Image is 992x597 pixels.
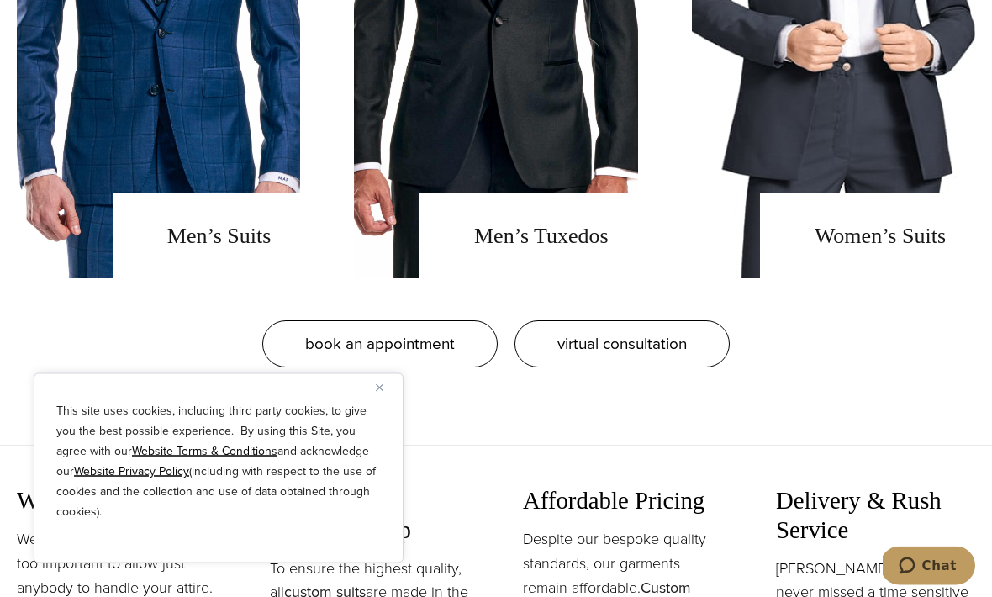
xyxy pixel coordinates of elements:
h3: Wedding Garments [17,487,216,516]
a: virtual consultation [514,321,730,368]
span: book an appointment [305,332,455,357]
img: Close [376,384,383,392]
h3: Affordable Pricing [523,487,722,516]
button: Close [376,378,396,398]
p: This site uses cookies, including third party cookies, to give you the best possible experience. ... [56,401,381,522]
a: Website Terms & Conditions [132,442,277,460]
h3: Delivery & Rush Service [776,487,975,545]
iframe: Opens a widget where you can chat to one of our agents [883,547,975,589]
span: virtual consultation [557,332,687,357]
a: Website Privacy Policy [74,462,189,480]
a: book an appointment [262,321,498,368]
